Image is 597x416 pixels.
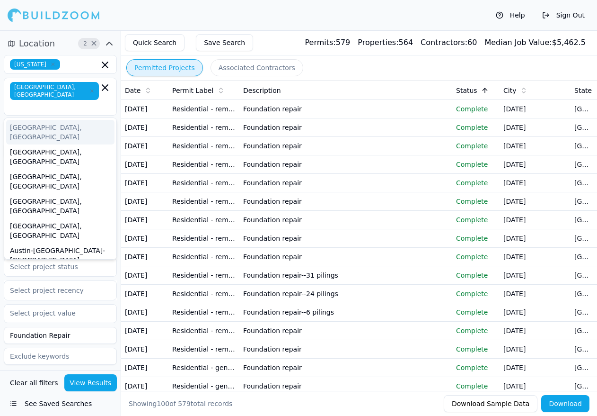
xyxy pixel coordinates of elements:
[541,395,589,412] button: Download
[239,100,452,118] td: Foundation repair
[121,248,168,266] td: [DATE]
[305,38,336,47] span: Permits:
[10,59,60,70] span: [US_STATE]
[121,322,168,340] td: [DATE]
[358,38,398,47] span: Properties:
[168,359,239,377] td: Residential - gen. Accessory construction
[500,174,571,192] td: [DATE]
[571,192,597,211] td: [GEOGRAPHIC_DATA]
[456,326,496,335] p: Complete
[456,252,496,262] p: Complete
[125,34,184,51] button: Quick Search
[121,359,168,377] td: [DATE]
[571,100,597,118] td: [GEOGRAPHIC_DATA]
[121,155,168,174] td: [DATE]
[125,86,140,95] span: Date
[537,8,589,23] button: Sign Out
[500,192,571,211] td: [DATE]
[484,37,586,48] div: $ 5,462.5
[168,266,239,285] td: Residential - remodeling/general repairs
[10,82,99,100] span: [GEOGRAPHIC_DATA], [GEOGRAPHIC_DATA]
[456,197,496,206] p: Complete
[500,322,571,340] td: [DATE]
[168,100,239,118] td: Residential - remodeling/general repairs
[168,229,239,248] td: Residential - remodeling/general repairs
[239,192,452,211] td: Foundation repair
[444,395,537,412] button: Download Sample Data
[168,137,239,155] td: Residential - remodeling/general repairs
[500,285,571,303] td: [DATE]
[168,211,239,229] td: Residential - remodeling/general repairs
[500,359,571,377] td: [DATE]
[8,374,61,391] button: Clear all filters
[196,34,253,51] button: Save Search
[121,211,168,229] td: [DATE]
[571,285,597,303] td: [GEOGRAPHIC_DATA]
[239,118,452,137] td: Foundation repair
[6,194,114,218] div: [GEOGRAPHIC_DATA], [GEOGRAPHIC_DATA]
[6,145,114,169] div: [GEOGRAPHIC_DATA], [GEOGRAPHIC_DATA]
[121,285,168,303] td: [DATE]
[239,248,452,266] td: Foundation repair
[168,303,239,322] td: Residential - remodeling/general repairs
[121,377,168,396] td: [DATE]
[239,155,452,174] td: Foundation repair
[421,37,477,48] div: 60
[168,322,239,340] td: Residential - remodeling/general repairs
[19,37,55,50] span: Location
[500,266,571,285] td: [DATE]
[456,289,496,298] p: Complete
[4,258,105,275] input: Select project status
[178,400,191,407] span: 579
[500,229,571,248] td: [DATE]
[305,37,351,48] div: 579
[6,120,114,145] div: [GEOGRAPHIC_DATA], [GEOGRAPHIC_DATA]
[574,86,592,95] span: State
[4,305,105,322] input: Select project value
[4,395,117,412] button: See Saved Searches
[456,86,477,95] span: Status
[571,340,597,359] td: [GEOGRAPHIC_DATA]
[121,174,168,192] td: [DATE]
[168,377,239,396] td: Residential - gen. Accessory construction
[172,86,213,95] span: Permit Label
[239,229,452,248] td: Foundation repair
[503,86,516,95] span: City
[239,285,452,303] td: Foundation repair--24 pilings
[168,248,239,266] td: Residential - remodeling/general repairs
[168,118,239,137] td: Residential - remodeling/general repairs
[571,174,597,192] td: [GEOGRAPHIC_DATA]
[571,229,597,248] td: [GEOGRAPHIC_DATA]
[157,400,169,407] span: 100
[126,59,203,76] button: Permitted Projects
[239,322,452,340] td: Foundation repair
[571,137,597,155] td: [GEOGRAPHIC_DATA]
[121,192,168,211] td: [DATE]
[571,322,597,340] td: [GEOGRAPHIC_DATA]
[168,174,239,192] td: Residential - remodeling/general repairs
[121,100,168,118] td: [DATE]
[500,100,571,118] td: [DATE]
[121,303,168,322] td: [DATE]
[80,39,90,48] span: 2
[168,340,239,359] td: Residential - remodeling/general repairs
[90,41,97,46] span: Clear Location filters
[239,359,452,377] td: Foundation repair
[484,38,552,47] span: Median Job Value:
[571,377,597,396] td: [GEOGRAPHIC_DATA]
[4,348,117,365] input: Exclude keywords
[456,123,496,132] p: Complete
[500,155,571,174] td: [DATE]
[168,192,239,211] td: Residential - remodeling/general repairs
[239,377,452,396] td: Foundation repair
[456,215,496,225] p: Complete
[456,104,496,114] p: Complete
[121,229,168,248] td: [DATE]
[239,266,452,285] td: Foundation repair--31 pilings
[239,174,452,192] td: Foundation repair
[571,118,597,137] td: [GEOGRAPHIC_DATA]
[168,155,239,174] td: Residential - remodeling/general repairs
[571,359,597,377] td: [GEOGRAPHIC_DATA]
[456,363,496,372] p: Complete
[571,155,597,174] td: [GEOGRAPHIC_DATA]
